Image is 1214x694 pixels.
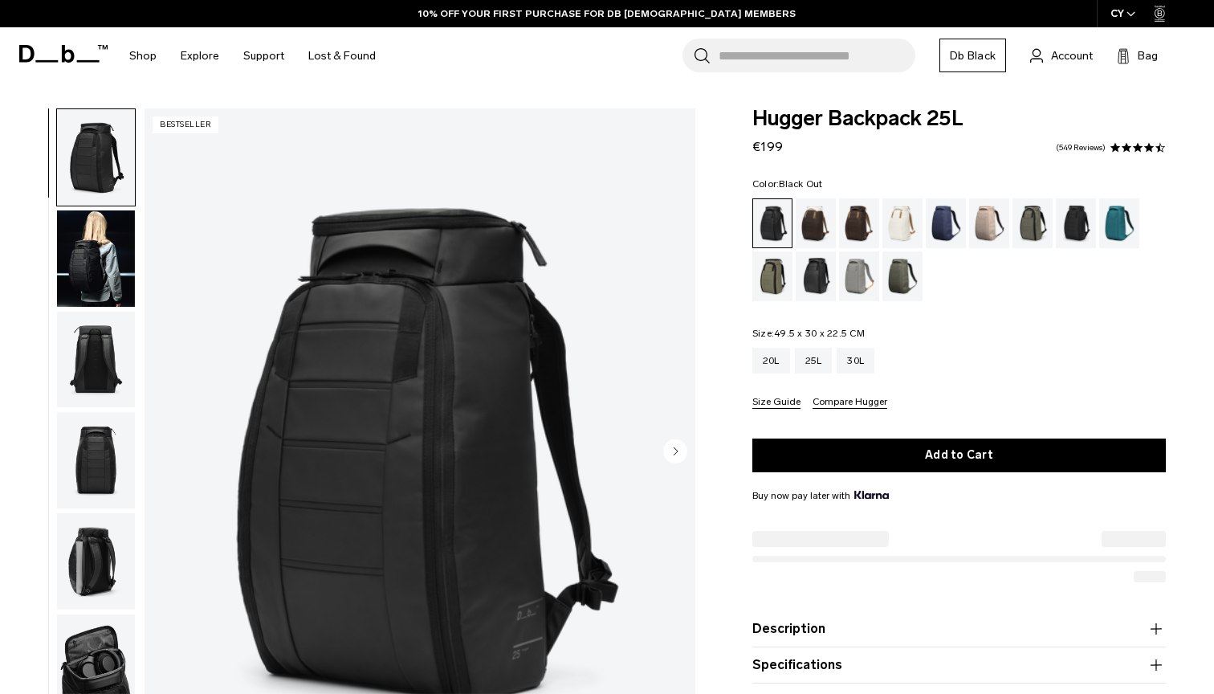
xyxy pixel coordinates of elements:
span: Hugger Backpack 25L [752,108,1166,129]
legend: Size: [752,329,865,338]
a: Cappuccino [796,198,836,248]
a: Charcoal Grey [1056,198,1096,248]
a: Shop [129,27,157,84]
a: Reflective Black [796,251,836,301]
button: Size Guide [752,397,801,409]
img: Hugger Backpack 25L Black Out [57,210,135,307]
button: Hugger Backpack 25L Black Out [56,512,136,610]
button: Hugger Backpack 25L Black Out [56,108,136,206]
a: Black Out [752,198,792,248]
a: Db Black [939,39,1006,72]
button: Hugger Backpack 25L Black Out [56,311,136,409]
a: Sand Grey [839,251,879,301]
button: Hugger Backpack 25L Black Out [56,411,136,509]
img: Hugger Backpack 25L Black Out [57,312,135,408]
a: Moss Green [882,251,923,301]
a: Mash Green [752,251,792,301]
a: Forest Green [1012,198,1053,248]
button: Specifications [752,655,1166,675]
a: Midnight Teal [1099,198,1139,248]
a: 25L [795,348,833,374]
a: 30L [837,348,874,374]
legend: Color: [752,179,823,189]
button: Hugger Backpack 25L Black Out [56,210,136,308]
a: Account [1030,46,1093,65]
span: 49.5 x 30 x 22.5 CM [774,328,865,339]
button: Compare Hugger [813,397,887,409]
span: Buy now pay later with [752,488,889,503]
span: Bag [1138,47,1158,64]
img: {"height" => 20, "alt" => "Klarna"} [854,491,889,499]
span: €199 [752,139,783,154]
a: 549 reviews [1056,144,1106,152]
a: Blue Hour [926,198,966,248]
span: Account [1051,47,1093,64]
img: Hugger Backpack 25L Black Out [57,412,135,508]
a: 20L [752,348,790,374]
a: Fogbow Beige [969,198,1009,248]
span: Black Out [779,178,822,190]
img: Hugger Backpack 25L Black Out [57,109,135,206]
a: Espresso [839,198,879,248]
button: Description [752,619,1166,639]
a: 10% OFF YOUR FIRST PURCHASE FOR DB [DEMOGRAPHIC_DATA] MEMBERS [418,6,796,21]
a: Oatmilk [882,198,923,248]
button: Bag [1117,46,1158,65]
img: Hugger Backpack 25L Black Out [57,513,135,610]
button: Next slide [663,439,687,466]
nav: Main Navigation [117,27,388,84]
button: Add to Cart [752,439,1166,472]
p: Bestseller [153,116,218,133]
a: Support [243,27,284,84]
a: Explore [181,27,219,84]
a: Lost & Found [308,27,376,84]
